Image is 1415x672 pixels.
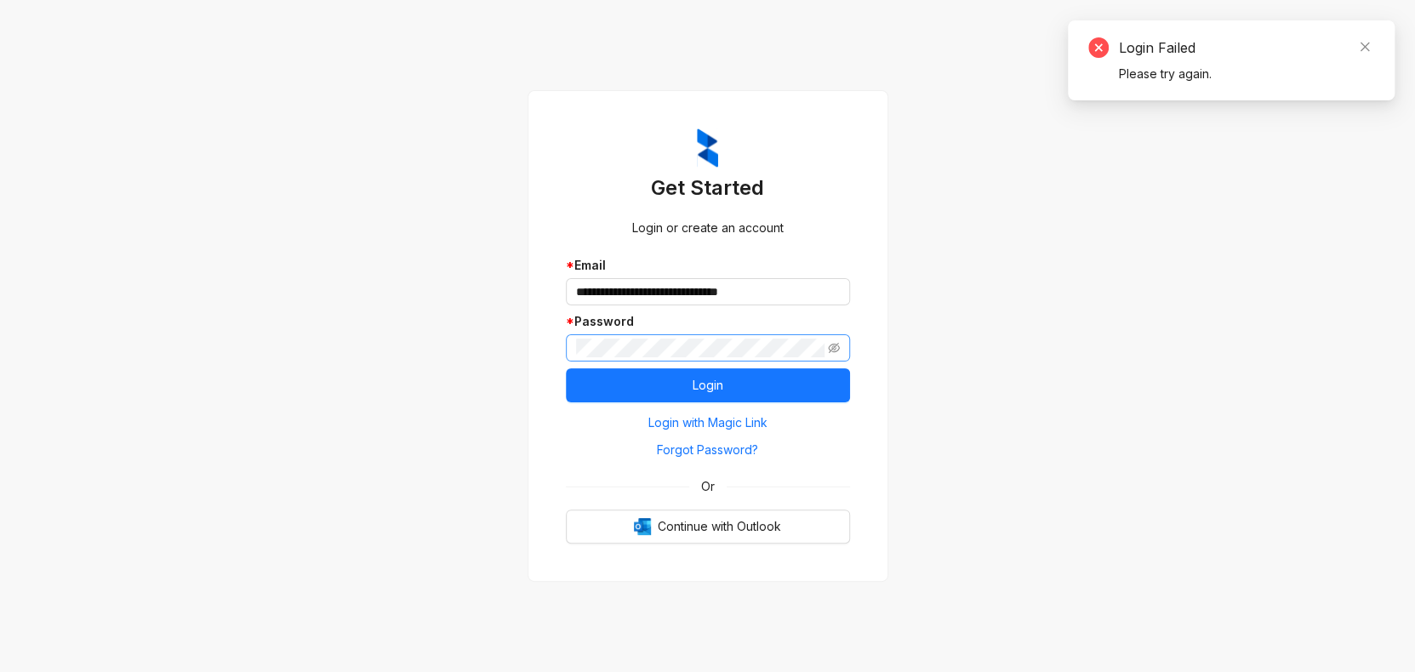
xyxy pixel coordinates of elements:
span: close-circle [1088,37,1109,58]
button: Forgot Password? [566,436,850,464]
a: Close [1355,37,1374,56]
span: Continue with Outlook [658,517,781,536]
img: ZumaIcon [697,128,718,168]
button: Login with Magic Link [566,409,850,436]
span: Login [693,376,723,395]
span: eye-invisible [828,342,840,354]
h3: Get Started [566,174,850,202]
span: Forgot Password? [657,441,758,459]
div: Password [566,312,850,331]
div: Login or create an account [566,219,850,237]
div: Email [566,256,850,275]
button: OutlookContinue with Outlook [566,510,850,544]
span: Or [689,477,727,496]
img: Outlook [634,518,651,535]
div: Login Failed [1119,37,1374,58]
span: Login with Magic Link [648,413,767,432]
div: Please try again. [1119,65,1374,83]
span: close [1359,41,1371,53]
button: Login [566,368,850,402]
